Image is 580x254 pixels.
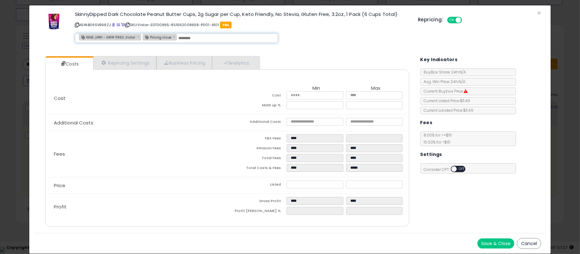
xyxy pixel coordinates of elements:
[346,86,406,91] th: Max
[227,91,287,101] td: Cost
[137,34,141,39] a: ×
[537,8,541,18] span: ×
[143,34,171,40] span: Pricing Issue
[421,79,466,84] span: Avg. Win Price 24h: N/A
[45,12,64,31] img: 41SnPTB34zL._SL60_.jpg
[117,22,120,27] a: All offer listings
[49,204,227,209] p: Profit
[421,139,451,145] span: 15.00 % for > $15
[227,180,287,190] td: Listed
[227,134,287,144] td: FBA Fees
[173,34,177,39] a: ×
[421,98,470,103] span: Current Listed Price: $11.49
[421,69,466,75] span: BuyBox Share 24h: N/A
[227,118,287,128] td: Additional Costs
[464,89,468,93] i: Suppressed Buy Box
[49,183,227,188] p: Price
[49,120,227,125] p: Additional Costs
[121,22,125,27] a: Your listing only
[112,22,115,27] a: BuyBox page
[227,164,287,174] td: Total Costs & Fees
[227,144,287,154] td: Amazon Fees
[287,86,346,91] th: Min
[93,56,156,69] a: Repricing Settings
[75,20,408,30] p: ASIN: B09SVR68ZJ | SKU: Vistar-EDT00865-851562008658-P001-4101
[421,108,474,113] span: Current Landed Price: $11.49
[212,56,259,69] a: Analytics
[227,154,287,164] td: Total Fees
[156,56,212,69] a: Business Pricing
[420,56,458,64] h5: Key Indicators
[418,17,443,22] h5: Repricing:
[220,22,232,28] span: FBA
[448,18,456,23] span: ON
[420,119,433,127] h5: Fees
[420,151,442,159] h5: Settings
[227,207,287,217] td: Profit [PERSON_NAME] %
[46,58,93,70] a: Costs
[227,101,287,111] td: Mark up %
[49,96,227,101] p: Cost
[517,238,541,249] button: Cancel
[421,132,452,145] span: 8.00 % for <= $15
[461,18,471,23] span: OFF
[49,152,227,157] p: Fees
[227,197,287,207] td: Gross Profit
[421,167,474,172] span: Consider CPT:
[79,34,135,40] span: KEHE ,UNFI - GRW 11960 ,Vistar
[421,88,468,94] span: Current Buybox Price:
[457,166,467,172] span: OFF
[75,12,408,17] h3: SkinnyDipped Dark Chocolate Peanut Butter Cups, 2g Sugar per Cup, Keto Friendly, No Stevia, Glute...
[477,238,514,249] button: Save & Close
